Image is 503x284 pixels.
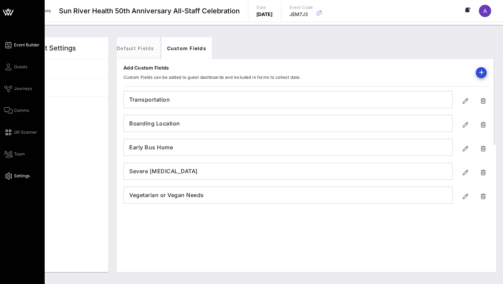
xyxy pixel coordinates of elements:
[4,41,40,49] a: Event Builder
[23,96,108,115] a: SMTP
[4,85,32,93] a: Journeys
[23,78,108,96] a: Tags
[4,63,27,71] a: Guests
[123,64,301,71] p: Add Custom Fields
[111,37,160,59] a: Default Fields
[14,173,30,179] span: Settings
[30,65,103,71] div: Fields
[14,42,40,48] span: Event Builder
[14,129,37,135] span: QR Scanner
[256,11,273,18] p: [DATE]
[124,94,452,105] h4: Transportation
[290,11,313,18] p: JEM7J3
[162,37,212,59] a: Custom Fields
[30,84,103,90] div: Tags
[290,4,313,11] p: Event Code
[124,190,452,200] h4: Vegetarian or Vegan Needs
[14,151,25,157] span: Team
[124,118,452,129] h4: Boarding Location
[29,43,76,53] div: Event Settings
[30,103,103,109] div: SMTP
[124,142,452,153] h4: Early Bus Home
[14,86,32,92] span: Journeys
[14,107,29,114] span: Comms
[4,150,25,158] a: Team
[14,64,27,70] span: Guests
[4,128,37,136] a: QR Scanner
[124,166,452,177] h4: Severe [MEDICAL_DATA]
[479,5,491,17] div: A
[256,4,273,11] p: Date
[4,172,30,180] a: Settings
[123,74,301,81] p: Custom Fields can be added to guest dashboards and included in forms to collect data.
[4,106,29,115] a: Comms
[59,6,240,16] span: Sun River Health 50th Anniversary All-Staff Celebration
[23,59,108,78] a: Fields
[483,8,487,14] span: A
